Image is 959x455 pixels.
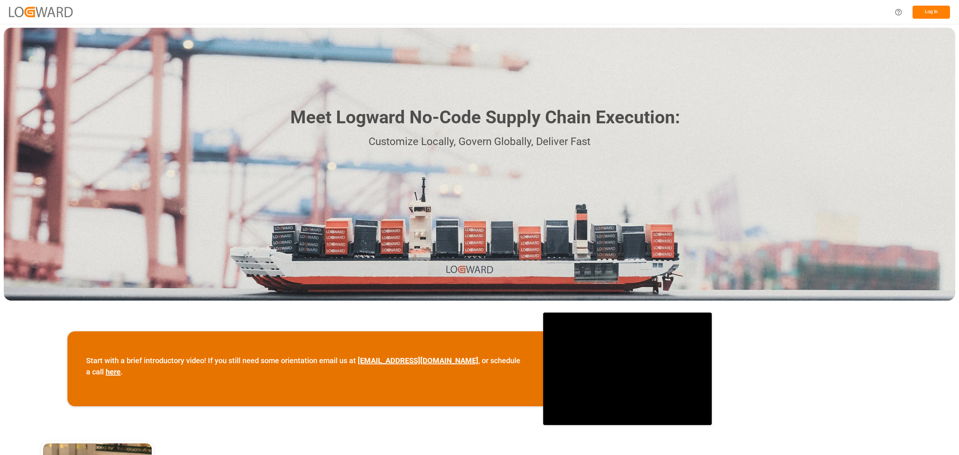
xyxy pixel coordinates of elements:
button: Log In [913,6,950,19]
button: Help Center [890,4,907,21]
h1: Meet Logward No-Code Supply Chain Execution: [290,104,680,131]
p: Customize Locally, Govern Globally, Deliver Fast [279,133,680,150]
a: here [106,367,121,376]
img: Logward_new_orange.png [9,7,73,17]
a: [EMAIL_ADDRESS][DOMAIN_NAME] [358,356,478,365]
p: Start with a brief introductory video! If you still need some orientation email us at , or schedu... [86,355,524,377]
